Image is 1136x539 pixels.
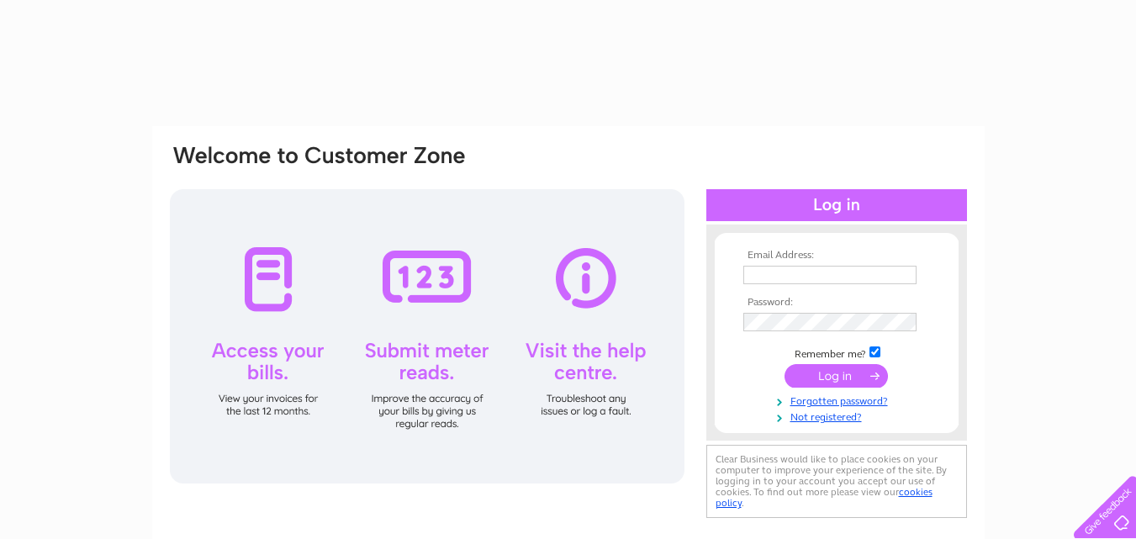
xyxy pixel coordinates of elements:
[743,408,934,424] a: Not registered?
[739,344,934,361] td: Remember me?
[706,445,967,518] div: Clear Business would like to place cookies on your computer to improve your experience of the sit...
[739,250,934,262] th: Email Address:
[739,297,934,309] th: Password:
[743,392,934,408] a: Forgotten password?
[785,364,888,388] input: Submit
[716,486,933,509] a: cookies policy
